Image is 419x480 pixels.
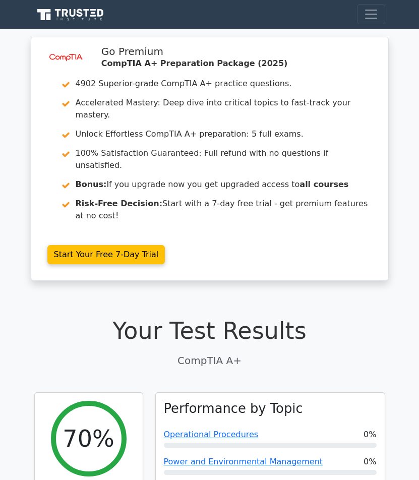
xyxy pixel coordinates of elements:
h1: Your Test Results [34,317,385,345]
a: Power and Environmental Management [164,457,323,466]
p: CompTIA A+ [34,353,385,368]
a: Start Your Free 7-Day Trial [47,245,165,264]
h3: Performance by Topic [164,401,303,416]
a: Operational Procedures [164,430,259,439]
span: 0% [364,429,376,441]
span: 0% [364,456,376,468]
button: Toggle navigation [357,4,385,24]
h2: 70% [63,425,114,453]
